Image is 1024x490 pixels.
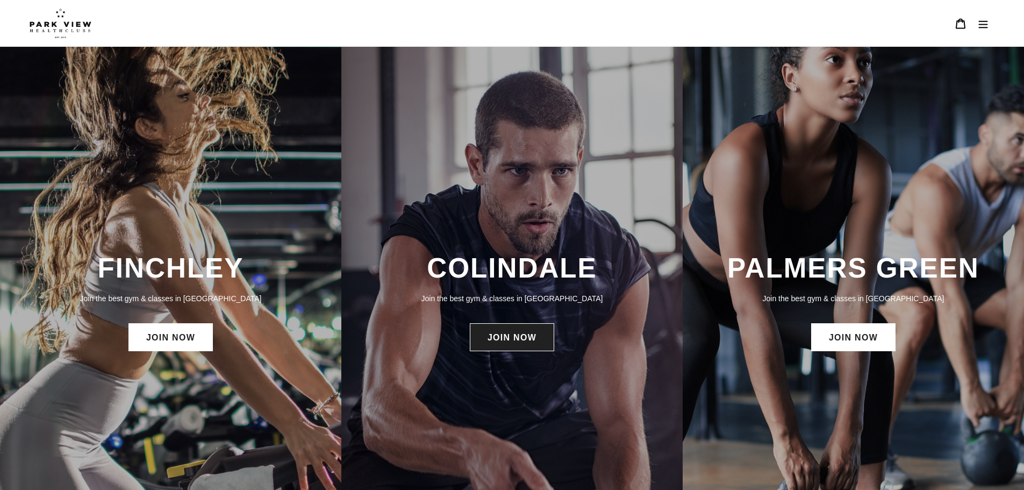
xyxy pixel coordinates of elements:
[811,323,896,351] a: JOIN NOW: Palmers Green Membership
[972,12,994,35] button: Menu
[470,323,554,351] a: JOIN NOW: Colindale Membership
[693,252,1013,285] h3: PALMERS GREEN
[352,293,672,304] p: Join the best gym & classes in [GEOGRAPHIC_DATA]
[352,252,672,285] h3: COLINDALE
[11,293,331,304] p: Join the best gym & classes in [GEOGRAPHIC_DATA]
[693,293,1013,304] p: Join the best gym & classes in [GEOGRAPHIC_DATA]
[128,323,213,351] a: JOIN NOW: Finchley Membership
[30,8,91,38] img: Park view health clubs is a gym near you.
[11,252,331,285] h3: FINCHLEY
